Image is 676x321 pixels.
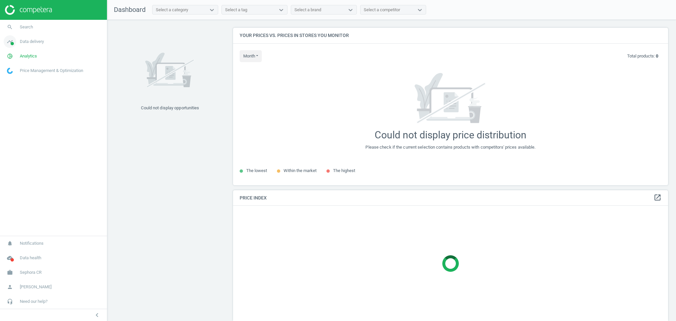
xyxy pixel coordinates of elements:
img: 7171a7ce662e02b596aeec34d53f281b.svg [145,44,195,97]
img: ajHJNr6hYgQAAAAASUVORK5CYII= [5,5,52,15]
span: Sephora CR [20,269,42,275]
div: Please check if the current selection contains products with competitors' prices available. [365,144,535,150]
div: Select a brand [294,7,321,13]
i: pie_chart_outlined [4,50,16,62]
i: search [4,21,16,33]
span: Need our help? [20,299,48,304]
div: Select a tag [225,7,247,13]
span: Within the market [284,168,317,173]
i: person [4,281,16,293]
img: 7171a7ce662e02b596aeec34d53f281b.svg [402,73,499,124]
i: open_in_new [654,194,661,201]
i: chevron_left [93,311,101,319]
i: work [4,266,16,279]
i: notifications [4,237,16,250]
b: 0 [656,54,658,58]
div: Could not display price distribution [375,129,526,141]
i: cloud_done [4,252,16,264]
span: The lowest [246,168,267,173]
h4: Your prices vs. prices in stores you monitor [233,28,668,43]
i: headset_mic [4,295,16,308]
div: Select a competitor [364,7,400,13]
span: Price Management & Optimization [20,68,83,74]
span: Dashboard [114,6,146,14]
i: timeline [4,35,16,48]
div: Select a category [156,7,188,13]
span: The highest [333,168,355,173]
span: Search [20,24,33,30]
h4: Price Index [233,190,668,206]
span: Notifications [20,240,44,246]
span: Data delivery [20,39,44,45]
img: wGWNvw8QSZomAAAAABJRU5ErkJggg== [7,68,13,74]
span: Analytics [20,53,37,59]
span: Data health [20,255,41,261]
div: Could not display opportunities [141,105,199,111]
a: open_in_new [654,194,661,202]
span: [PERSON_NAME] [20,284,51,290]
button: month [240,50,262,62]
button: chevron_left [89,311,105,319]
p: Total products: [627,53,658,59]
